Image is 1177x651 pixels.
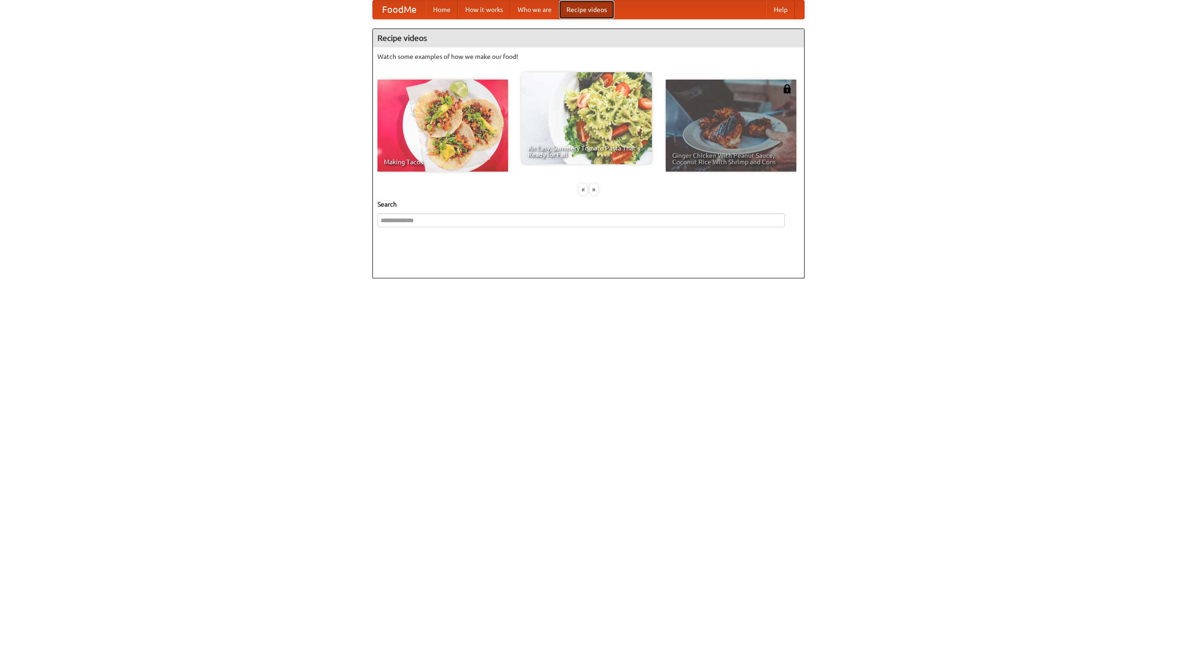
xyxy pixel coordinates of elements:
div: « [579,184,587,195]
a: How it works [458,0,510,19]
a: Help [766,0,795,19]
span: An Easy, Summery Tomato Pasta That's Ready for Fall [528,145,646,158]
a: Who we are [510,0,559,19]
a: An Easy, Summery Tomato Pasta That's Ready for Fall [521,72,652,164]
a: FoodMe [373,0,426,19]
h5: Search [377,200,800,209]
p: Watch some examples of how we make our food! [377,52,800,61]
a: Home [426,0,458,19]
h4: Recipe videos [373,29,804,47]
a: Recipe videos [559,0,614,19]
img: 483408.png [783,84,792,93]
a: Making Tacos [377,80,508,172]
div: » [590,184,598,195]
span: Making Tacos [384,159,502,165]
